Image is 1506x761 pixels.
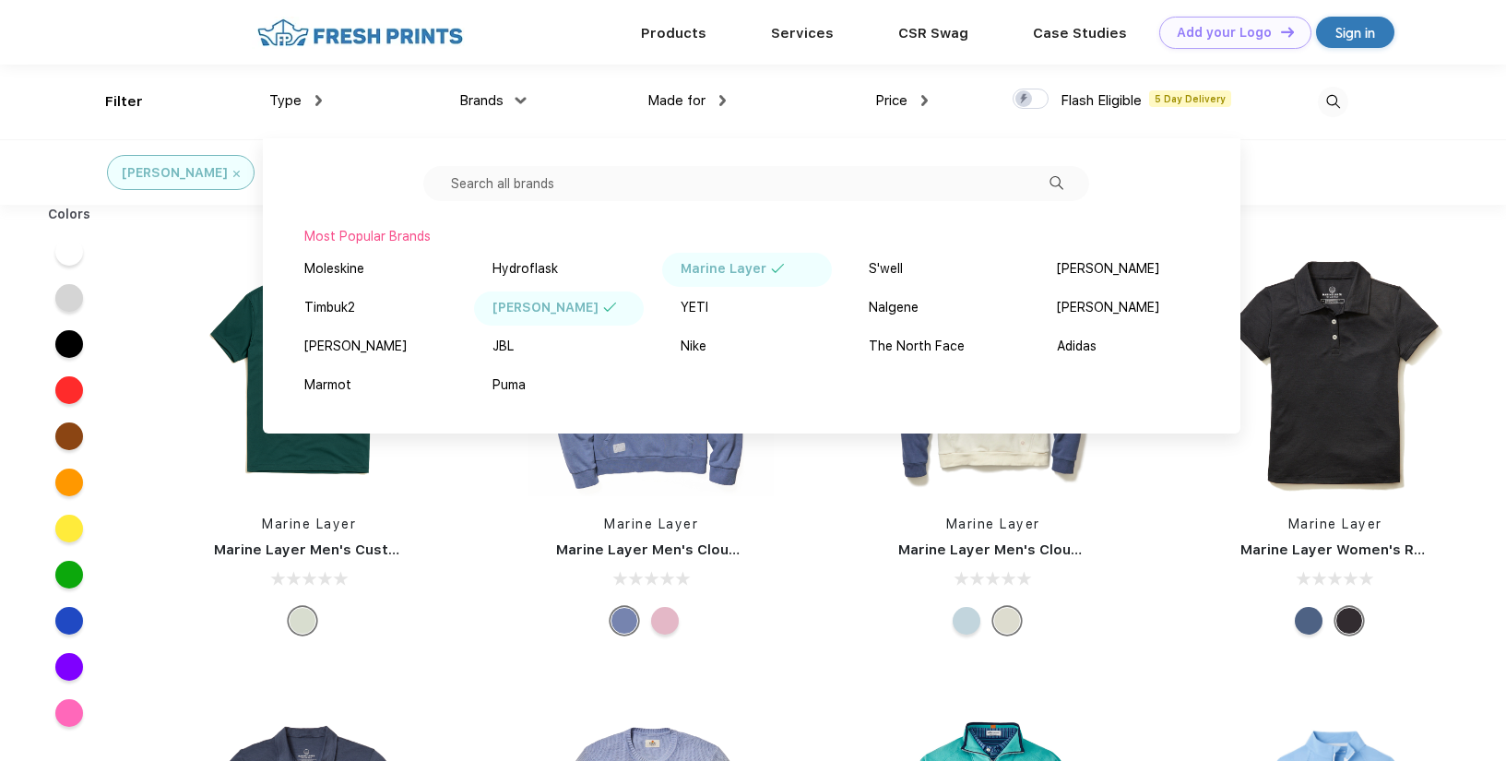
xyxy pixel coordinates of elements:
img: filter_selected.svg [603,303,617,312]
img: dropdown.png [719,95,726,106]
span: Brands [459,92,504,109]
div: Add your Logo [1177,25,1272,41]
a: Marine Layer [1288,517,1382,531]
div: Nalgene [869,298,919,317]
div: Any Color [289,607,316,635]
img: desktop_search.svg [1318,87,1348,117]
div: Puma [492,375,526,395]
span: Price [875,92,907,109]
div: The North Face [869,337,965,356]
img: filter_dropdown_search.svg [1049,176,1063,190]
span: Flash Eligible [1061,92,1142,109]
a: Marine Layer [946,517,1040,531]
div: Vintage Indigo [611,607,638,635]
div: Moleskine [304,259,364,279]
img: dropdown.png [315,95,322,106]
img: DT [1281,27,1294,37]
img: filter_selected.svg [771,264,785,273]
div: Marine Layer [681,259,766,279]
div: Filter [105,91,143,113]
a: Marine Layer [262,517,356,531]
span: Made for [647,92,706,109]
div: [PERSON_NAME] [122,163,228,183]
div: [PERSON_NAME] [1057,259,1159,279]
div: Hydroflask [492,259,558,279]
a: Marine Layer Men's Cloud 9 Fleece Relaxed Hoodie [556,541,917,558]
div: Most Popular Brands [304,227,1199,246]
div: [PERSON_NAME] [492,298,599,317]
div: Cool Ombre [953,607,980,635]
div: Marmot [304,375,351,395]
div: [PERSON_NAME] [1057,298,1159,317]
img: dropdown.png [921,95,928,106]
div: S'well [869,259,903,279]
img: fo%20logo%202.webp [252,17,468,49]
div: Navy [1295,607,1322,635]
div: Sign in [1335,22,1375,43]
div: Colors [34,205,105,224]
img: filter_cancel.svg [233,171,240,177]
input: Search all brands [423,166,1089,201]
img: dropdown.png [515,97,526,103]
img: func=resize&h=266 [1213,251,1458,496]
div: Lilas [651,607,679,635]
div: YETI [681,298,708,317]
div: Black [1335,607,1363,635]
div: [PERSON_NAME] [304,337,407,356]
a: Products [641,25,706,42]
a: Marine Layer Men's Cloud 9 Fleece Hoodie [898,541,1199,558]
div: Navy/Cream [993,607,1021,635]
div: Adidas [1057,337,1097,356]
div: JBL [492,337,514,356]
a: Marine Layer [604,517,698,531]
span: Type [269,92,302,109]
img: func=resize&h=266 [186,251,432,496]
div: Timbuk2 [304,298,355,317]
a: Sign in [1316,17,1394,48]
a: Marine Layer Men's Custom Dyed Signature V-Neck [214,541,579,558]
div: Nike [681,337,706,356]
